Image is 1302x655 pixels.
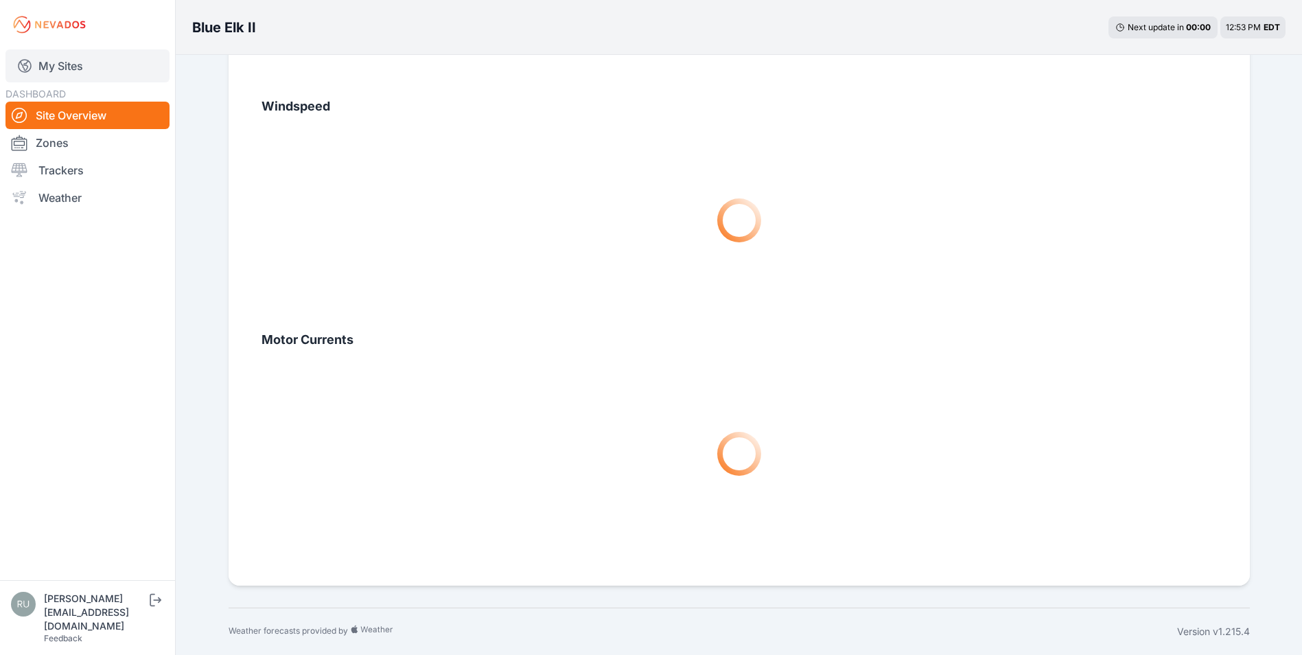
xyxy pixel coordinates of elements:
a: Zones [5,129,170,157]
div: Version v1.215.4 [1177,625,1250,639]
a: Weather [5,184,170,211]
span: DASHBOARD [5,88,66,100]
img: russell@nevados.solar [11,592,36,617]
h3: Blue Elk II [192,18,256,37]
a: Feedback [44,633,82,643]
h2: Windspeed [261,97,1217,116]
span: EDT [1264,22,1280,32]
a: My Sites [5,49,170,82]
div: 00 : 00 [1186,22,1211,33]
img: Nevados [11,14,88,36]
span: Next update in [1128,22,1184,32]
h2: Motor Currents [261,330,1217,349]
span: 12:53 PM [1226,22,1261,32]
div: [PERSON_NAME][EMAIL_ADDRESS][DOMAIN_NAME] [44,592,147,633]
div: Weather forecasts provided by [229,625,1177,639]
nav: Breadcrumb [192,10,256,45]
a: Site Overview [5,102,170,129]
a: Trackers [5,157,170,184]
